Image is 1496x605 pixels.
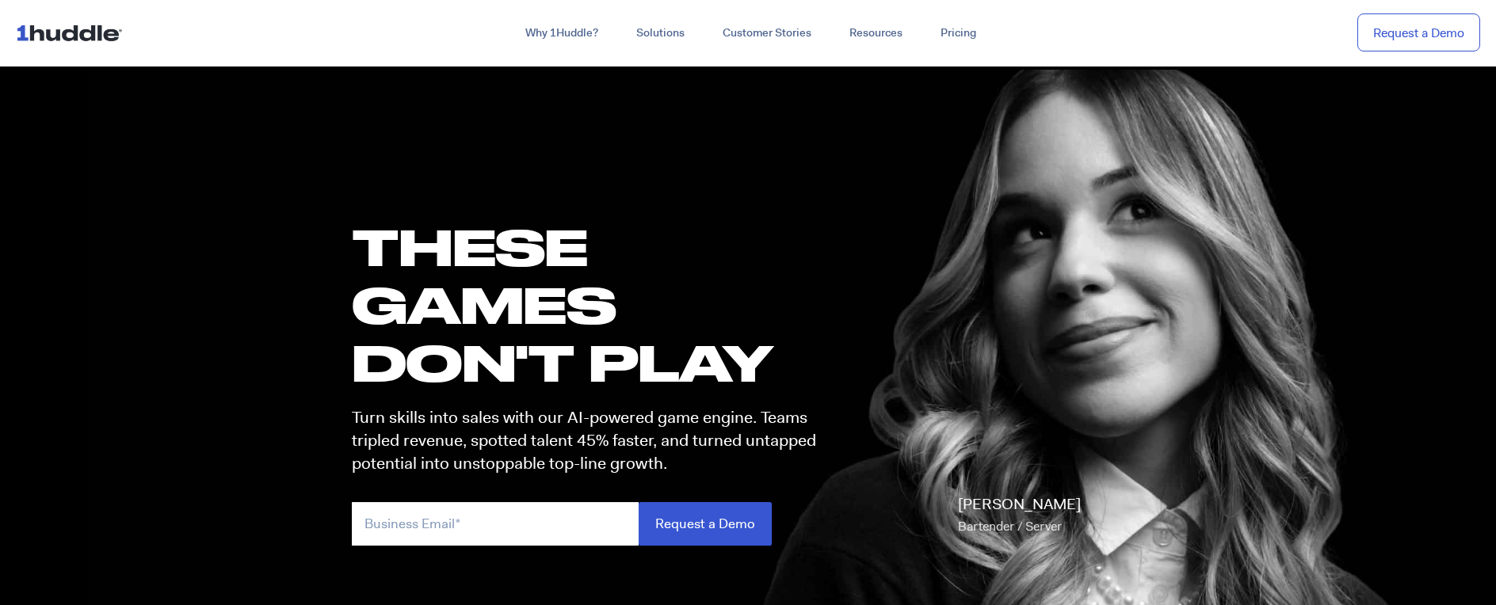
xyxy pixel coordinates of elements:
a: Request a Demo [1357,13,1480,52]
input: Business Email* [352,502,639,546]
input: Request a Demo [639,502,772,546]
a: Pricing [922,19,995,48]
img: ... [16,17,129,48]
a: Customer Stories [704,19,830,48]
h1: these GAMES DON'T PLAY [352,218,830,392]
a: Resources [830,19,922,48]
span: Bartender / Server [958,518,1062,535]
a: Why 1Huddle? [506,19,617,48]
a: Solutions [617,19,704,48]
p: [PERSON_NAME] [958,493,1081,538]
p: Turn skills into sales with our AI-powered game engine. Teams tripled revenue, spotted talent 45%... [352,406,830,476]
